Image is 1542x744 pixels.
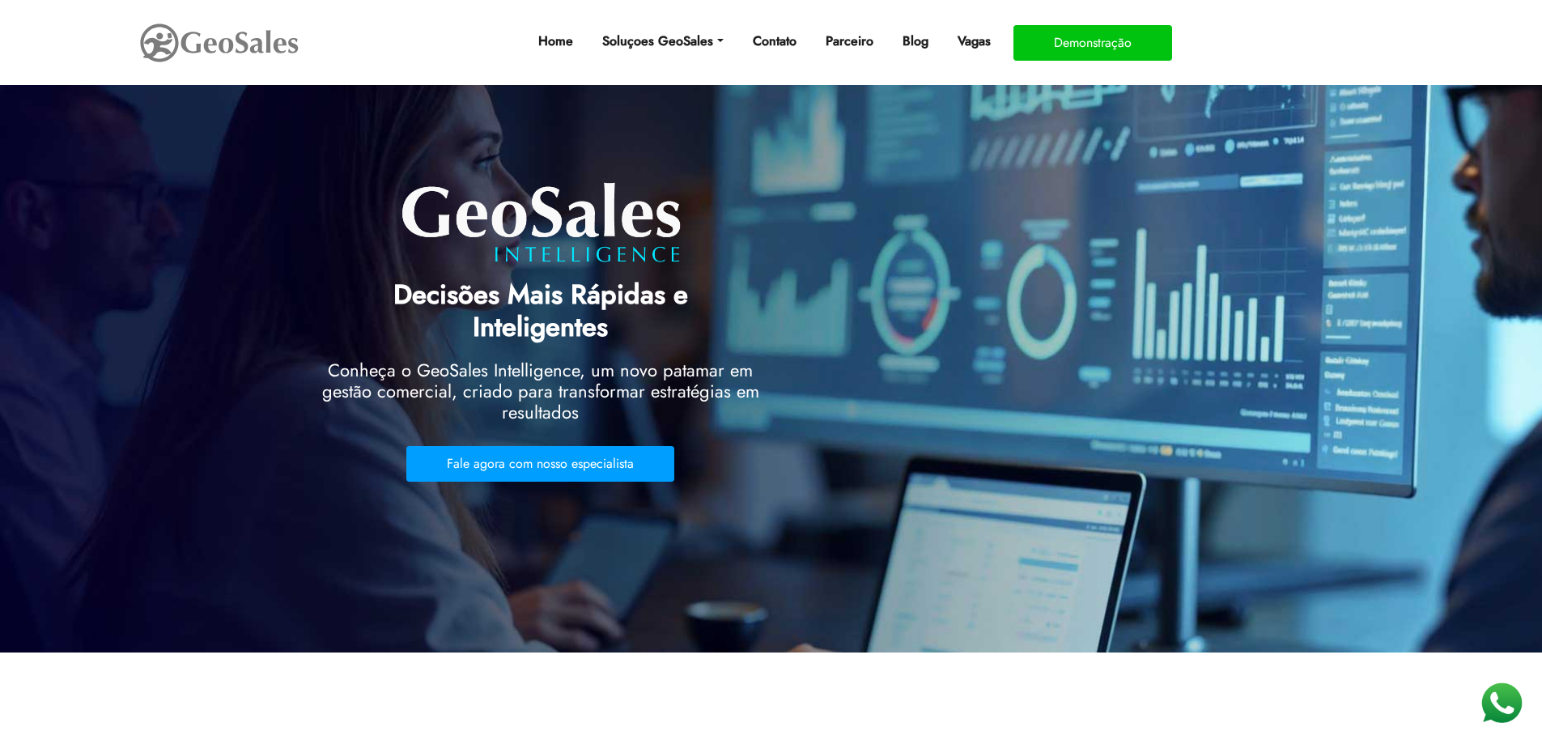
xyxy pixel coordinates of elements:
img: WhatsApp [1477,679,1526,728]
a: Vagas [951,25,997,57]
h1: Decisões Mais Rápidas e Inteligentes [322,267,759,351]
a: Blog [896,25,935,57]
a: Contato [746,25,803,57]
a: Home [532,25,580,57]
h2: Conheça o GeoSales Intelligence, um novo patamar em gestão comercial, criado para transformar est... [322,359,759,432]
img: lg_intelligence.png [399,176,682,267]
button: Fale agora com nosso especialista [406,446,674,482]
a: Parceiro [819,25,880,57]
img: GeoSales [138,20,300,66]
a: Soluçoes GeoSales [596,25,729,57]
button: Demonstração [1013,25,1172,61]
